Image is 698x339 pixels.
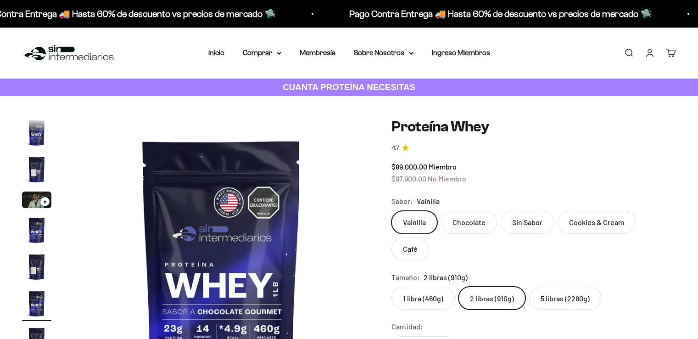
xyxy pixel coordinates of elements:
a: 4.74.7 de 5.0 estrellas [391,143,676,153]
button: Ir al artículo 3 [22,192,51,211]
legend: Tamaño: [391,271,420,283]
img: Proteína Whey [22,252,51,282]
img: Proteína Whey [22,118,51,147]
span: $97.900,00 [391,174,426,183]
span: Vainilla [417,195,440,207]
button: Ir al artículo 1 [22,118,51,150]
summary: Comprar [243,47,281,59]
span: Miembro [429,162,457,171]
span: 4.7 [391,143,399,153]
span: No Miembro [428,174,466,183]
label: Cantidad: [391,321,423,333]
span: $89.000,00 [391,162,427,171]
summary: Sobre Nosotros [354,47,413,59]
a: Membresía [300,49,335,56]
button: Ir al artículo 2 [22,155,51,187]
button: Ir al artículo 6 [22,289,51,321]
button: Ir al artículo 4 [22,215,51,248]
a: Ingreso Miembros [432,49,490,56]
span: 2 libras (910g) [424,271,468,283]
strong: CUANTA PROTEÍNA NECESITAS [283,82,415,92]
img: Proteína Whey [22,155,51,184]
img: Proteína Whey [22,289,51,318]
img: Proteína Whey [22,215,51,245]
a: Inicio [208,49,224,56]
p: Pago Contra Entrega 🚚 Hasta 60% de descuento vs precios de mercado 🛸 [346,6,648,21]
h1: Proteína Whey [391,118,676,136]
legend: Sabor: [391,195,413,207]
button: Ir al artículo 5 [22,252,51,284]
